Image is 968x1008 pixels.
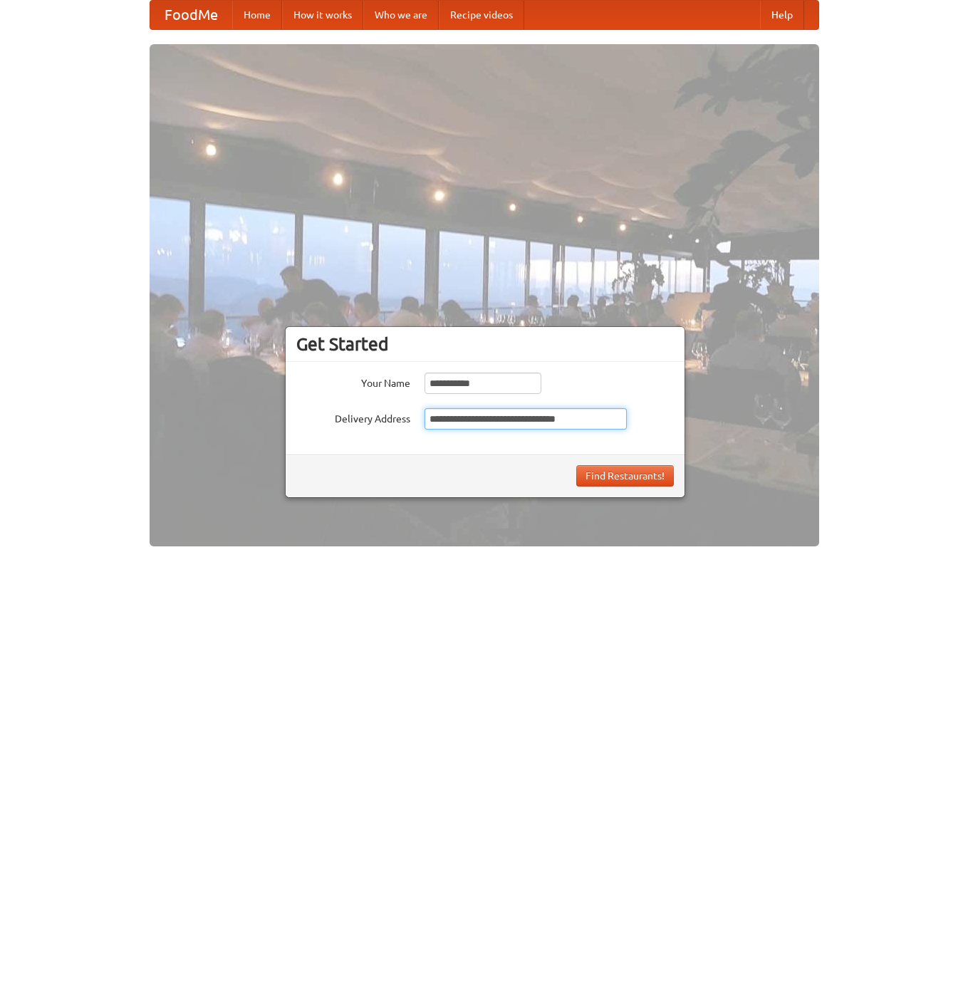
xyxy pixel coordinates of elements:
a: Recipe videos [439,1,524,29]
label: Delivery Address [296,408,410,426]
a: Who we are [363,1,439,29]
a: FoodMe [150,1,232,29]
a: Help [760,1,804,29]
a: How it works [282,1,363,29]
h3: Get Started [296,333,674,355]
a: Home [232,1,282,29]
button: Find Restaurants! [576,465,674,487]
label: Your Name [296,373,410,390]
